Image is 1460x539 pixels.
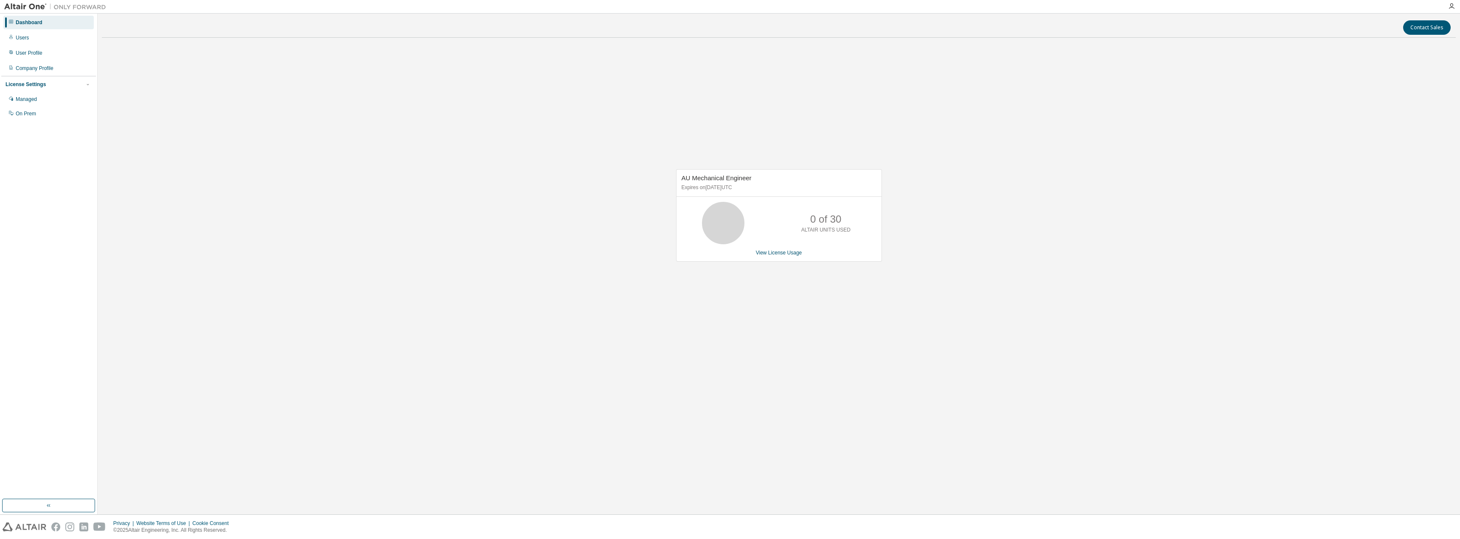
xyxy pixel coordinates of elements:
div: Dashboard [16,19,42,26]
div: Privacy [113,520,136,527]
img: altair_logo.svg [3,522,46,531]
span: AU Mechanical Engineer [682,174,752,182]
img: Altair One [4,3,110,11]
div: License Settings [6,81,46,88]
button: Contact Sales [1403,20,1451,35]
div: Website Terms of Use [136,520,192,527]
div: Cookie Consent [192,520,233,527]
div: Users [16,34,29,41]
div: User Profile [16,50,42,56]
div: Company Profile [16,65,53,72]
img: facebook.svg [51,522,60,531]
p: ALTAIR UNITS USED [801,226,851,234]
div: On Prem [16,110,36,117]
img: linkedin.svg [79,522,88,531]
a: View License Usage [756,250,802,256]
p: 0 of 30 [810,212,841,226]
img: instagram.svg [65,522,74,531]
div: Managed [16,96,37,103]
p: © 2025 Altair Engineering, Inc. All Rights Reserved. [113,527,234,534]
p: Expires on [DATE] UTC [682,184,874,191]
img: youtube.svg [93,522,106,531]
